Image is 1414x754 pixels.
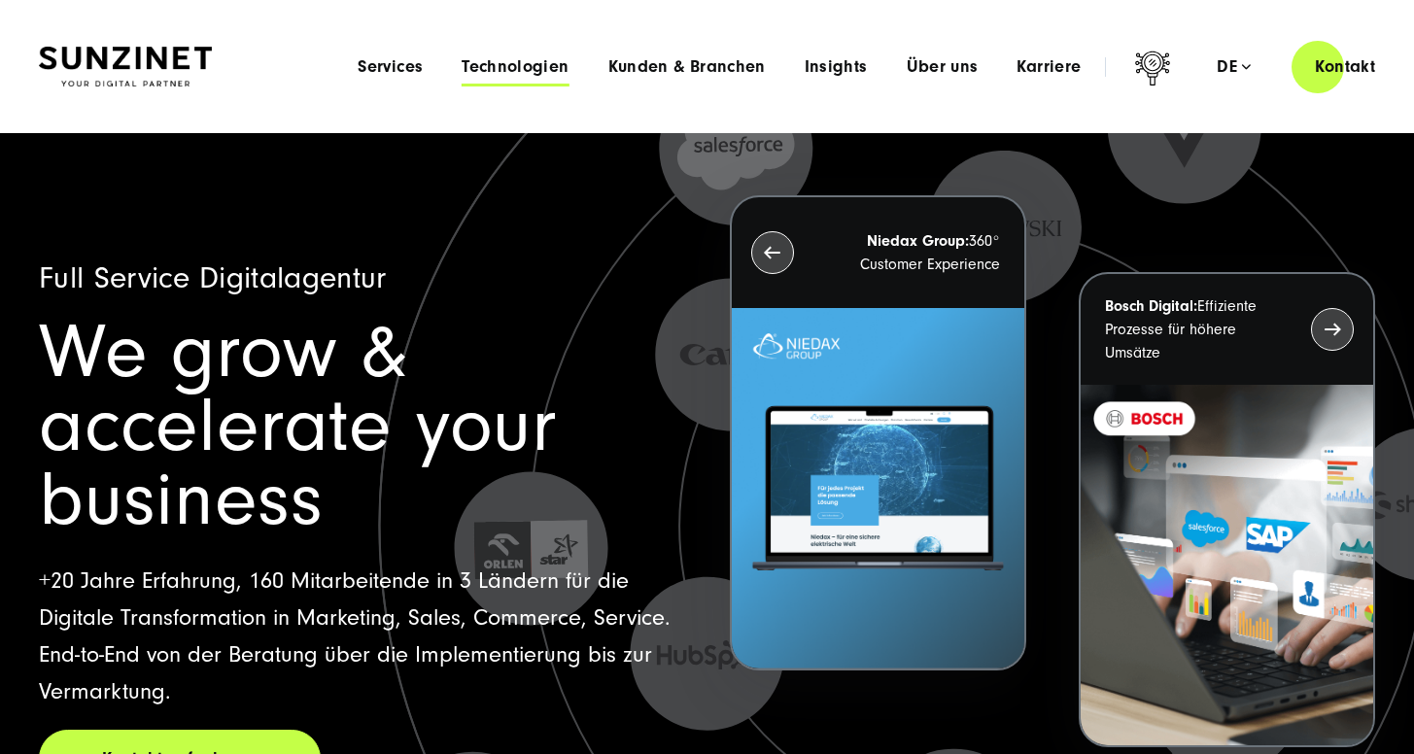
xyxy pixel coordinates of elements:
button: Niedax Group:360° Customer Experience Letztes Projekt von Niedax. Ein Laptop auf dem die Niedax W... [730,195,1026,670]
strong: Bosch Digital: [1105,297,1197,315]
a: Services [358,57,423,77]
div: de [1217,57,1251,77]
a: Karriere [1017,57,1081,77]
img: Letztes Projekt von Niedax. Ein Laptop auf dem die Niedax Website geöffnet ist, auf blauem Hinter... [732,308,1024,668]
a: Kontakt [1292,39,1398,94]
h1: We grow & accelerate your business [39,316,684,537]
a: Kunden & Branchen [608,57,766,77]
a: Insights [805,57,868,77]
a: Über uns [907,57,979,77]
img: BOSCH - Kundeprojekt - Digital Transformation Agentur SUNZINET [1081,385,1373,745]
span: Full Service Digitalagentur [39,260,387,295]
button: Bosch Digital:Effiziente Prozesse für höhere Umsätze BOSCH - Kundeprojekt - Digital Transformatio... [1079,272,1375,747]
strong: Niedax Group: [867,232,969,250]
p: 360° Customer Experience [829,229,1000,276]
p: Effiziente Prozesse für höhere Umsätze [1105,294,1276,364]
p: +20 Jahre Erfahrung, 160 Mitarbeitende in 3 Ländern für die Digitale Transformation in Marketing,... [39,563,684,710]
img: SUNZINET Full Service Digital Agentur [39,47,212,87]
a: Technologien [462,57,569,77]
